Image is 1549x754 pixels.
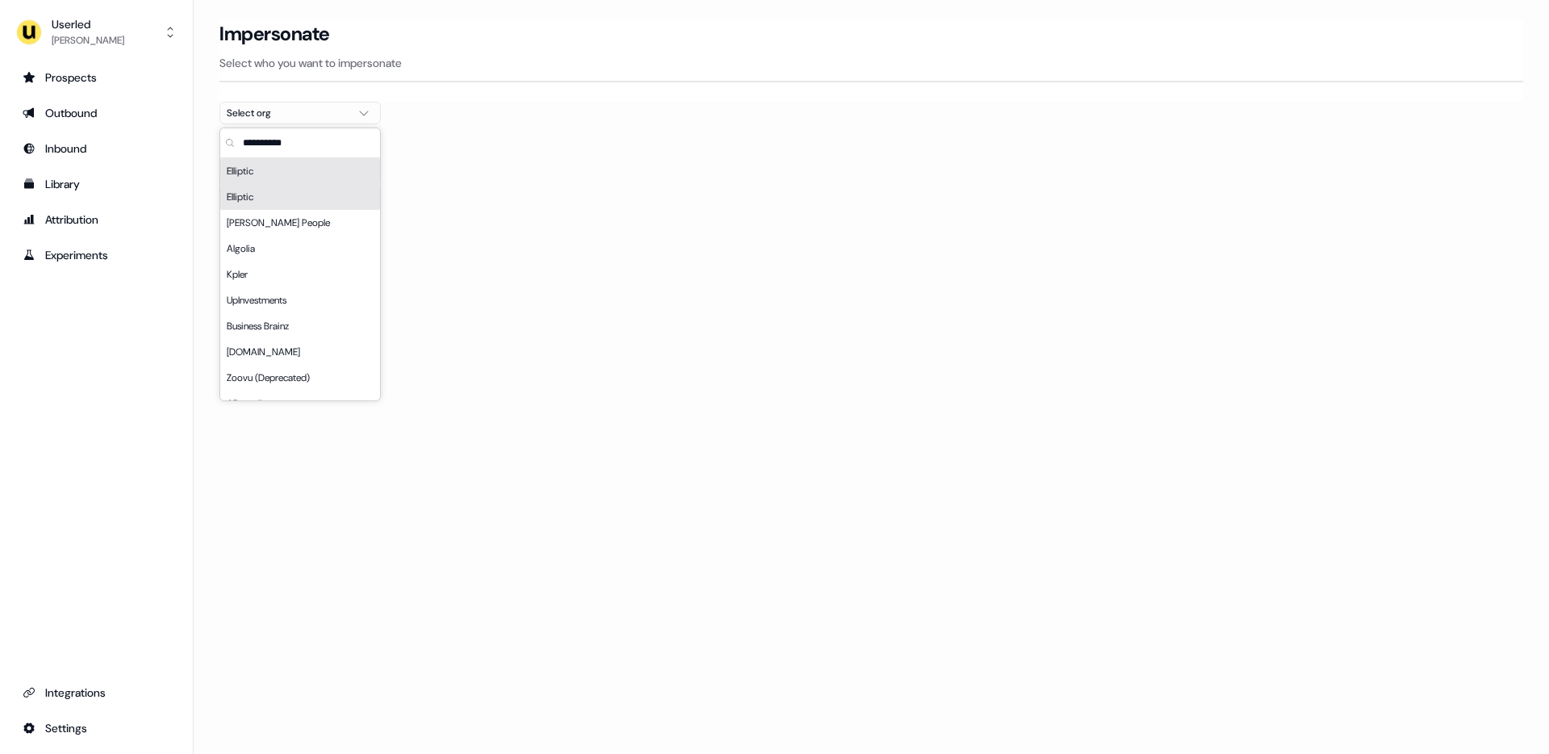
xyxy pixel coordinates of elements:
div: Elliptic [220,158,380,184]
a: Go to integrations [13,680,180,706]
div: Integrations [23,685,170,701]
div: Select org [227,105,348,121]
div: [PERSON_NAME] [52,32,124,48]
div: Attribution [23,212,170,228]
a: Go to Inbound [13,136,180,161]
div: [DOMAIN_NAME] [220,339,380,365]
div: Suggestions [220,158,380,400]
div: Elliptic [220,184,380,210]
div: Userled [52,16,124,32]
a: Go to attribution [13,207,180,232]
div: ADvendio [220,391,380,417]
div: Settings [23,720,170,736]
a: Go to templates [13,171,180,197]
div: Outbound [23,105,170,121]
div: Algolia [220,236,380,262]
button: Select org [219,102,381,124]
div: Inbound [23,140,170,157]
a: Go to experiments [13,242,180,268]
div: Prospects [23,69,170,86]
h3: Impersonate [219,22,330,46]
div: Library [23,176,170,192]
a: Go to integrations [13,715,180,741]
a: Go to prospects [13,65,180,90]
p: Select who you want to impersonate [219,55,1523,71]
div: Experiments [23,247,170,263]
a: Go to outbound experience [13,100,180,126]
button: Userled[PERSON_NAME] [13,13,180,52]
div: Kpler [220,262,380,287]
div: Zoovu (Deprecated) [220,365,380,391]
div: Business Brainz [220,313,380,339]
div: [PERSON_NAME] People [220,210,380,236]
div: UpInvestments [220,287,380,313]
